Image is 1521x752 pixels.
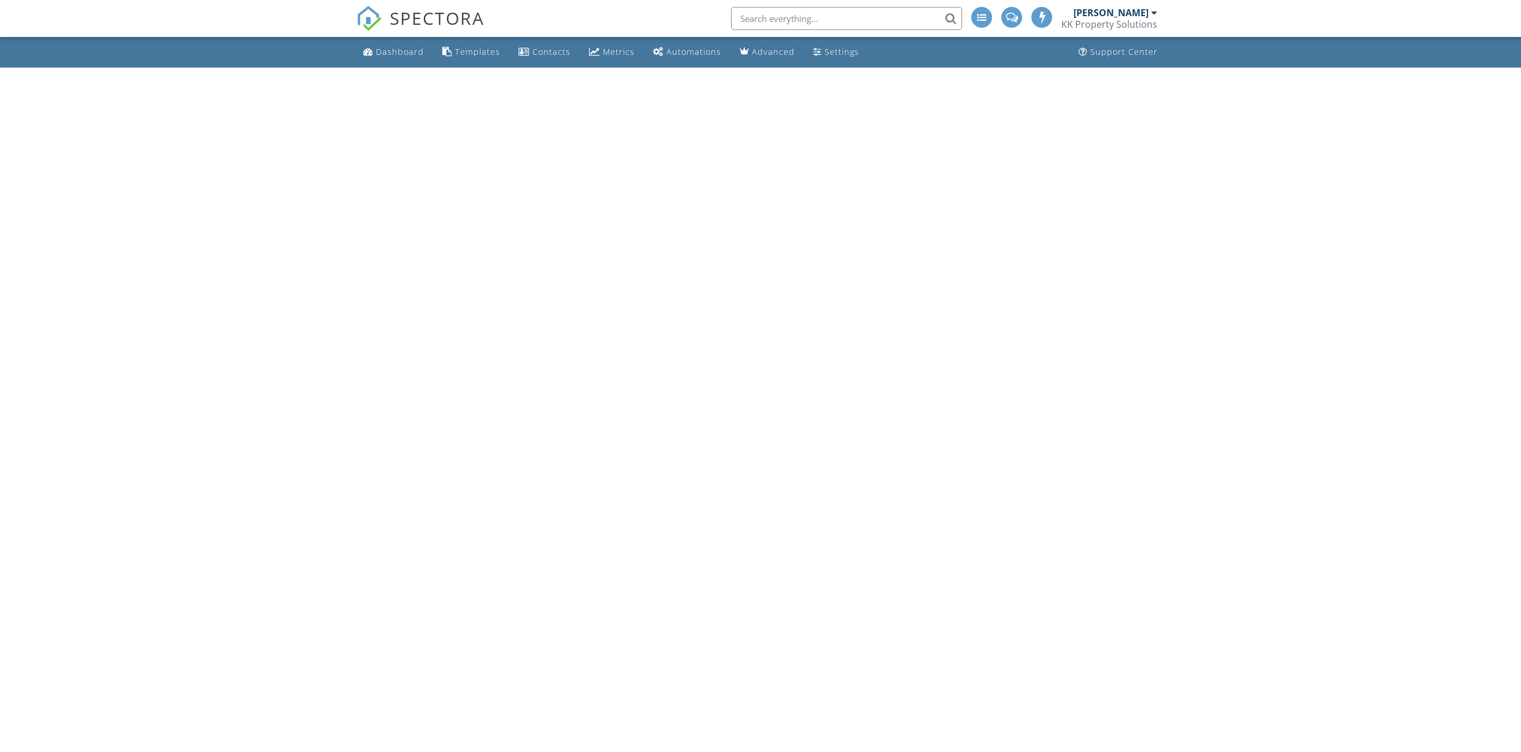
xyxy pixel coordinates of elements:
[356,6,382,31] img: The Best Home Inspection Software - Spectora
[648,42,726,63] a: Automations (Advanced)
[1073,7,1149,18] div: [PERSON_NAME]
[1090,46,1158,57] div: Support Center
[1061,18,1157,30] div: KK Property Solutions
[603,46,635,57] div: Metrics
[455,46,500,57] div: Templates
[825,46,859,57] div: Settings
[356,16,484,40] a: SPECTORA
[1074,42,1162,63] a: Support Center
[731,7,962,30] input: Search everything...
[376,46,424,57] div: Dashboard
[514,42,575,63] a: Contacts
[438,42,505,63] a: Templates
[735,42,799,63] a: Advanced
[584,42,639,63] a: Metrics
[752,46,795,57] div: Advanced
[808,42,864,63] a: Settings
[390,6,484,30] span: SPECTORA
[532,46,571,57] div: Contacts
[359,42,428,63] a: Dashboard
[666,46,721,57] div: Automations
